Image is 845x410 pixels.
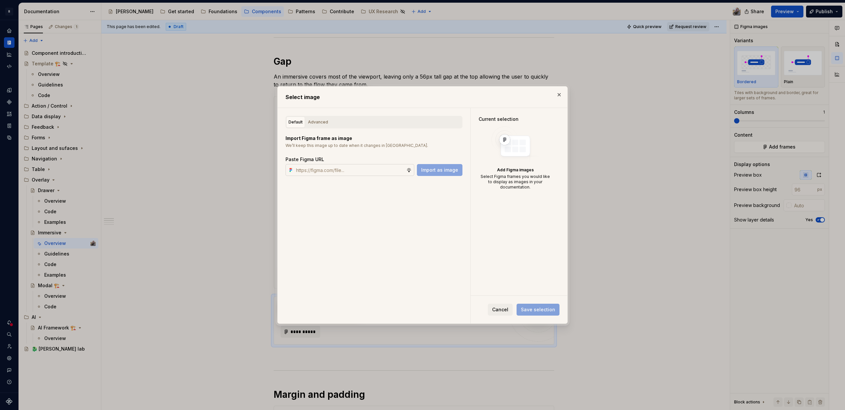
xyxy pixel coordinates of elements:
[308,119,328,125] div: Advanced
[479,174,552,190] div: Select Figma frames you would like to display as images in your documentation.
[479,116,552,122] div: Current selection
[492,306,508,313] span: Cancel
[479,167,552,173] div: Add Figma images
[286,156,324,163] label: Paste Figma URL
[286,93,559,101] h2: Select image
[286,135,462,142] p: Import Figma frame as image
[286,143,462,148] p: We’ll keep this image up to date when it changes in [GEOGRAPHIC_DATA].
[488,304,513,316] button: Cancel
[288,119,303,125] div: Default
[293,164,406,176] input: https://figma.com/file...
